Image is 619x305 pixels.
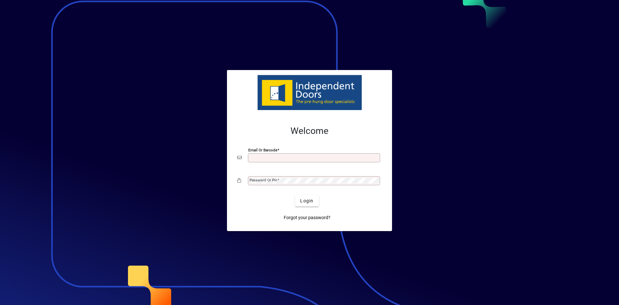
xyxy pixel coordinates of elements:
a: Forgot your password? [281,212,333,223]
mat-label: Password or Pin [250,178,277,182]
span: Forgot your password? [284,214,330,221]
button: Login [295,195,319,207]
span: Login [300,198,313,204]
h2: Welcome [237,126,382,137]
mat-label: Email or Barcode [248,148,277,152]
